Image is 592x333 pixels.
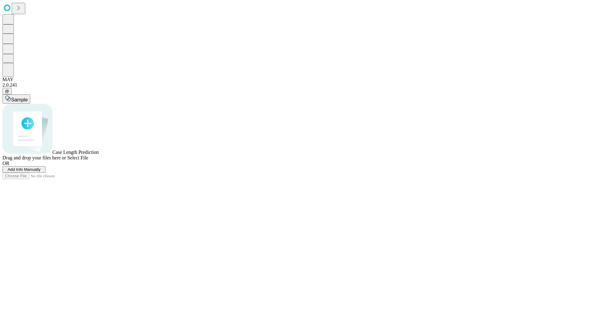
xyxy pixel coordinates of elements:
span: Select File [67,155,88,160]
span: Case Length Prediction [52,150,99,155]
span: OR [2,161,9,166]
button: @ [2,88,12,94]
span: Add Info Manually [8,167,41,172]
div: MAY [2,77,590,82]
div: 2.0.241 [2,82,590,88]
span: @ [5,89,9,93]
span: Drag and drop your files here or [2,155,66,160]
button: Add Info Manually [2,166,46,173]
button: Sample [2,94,30,104]
span: Sample [11,97,28,102]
